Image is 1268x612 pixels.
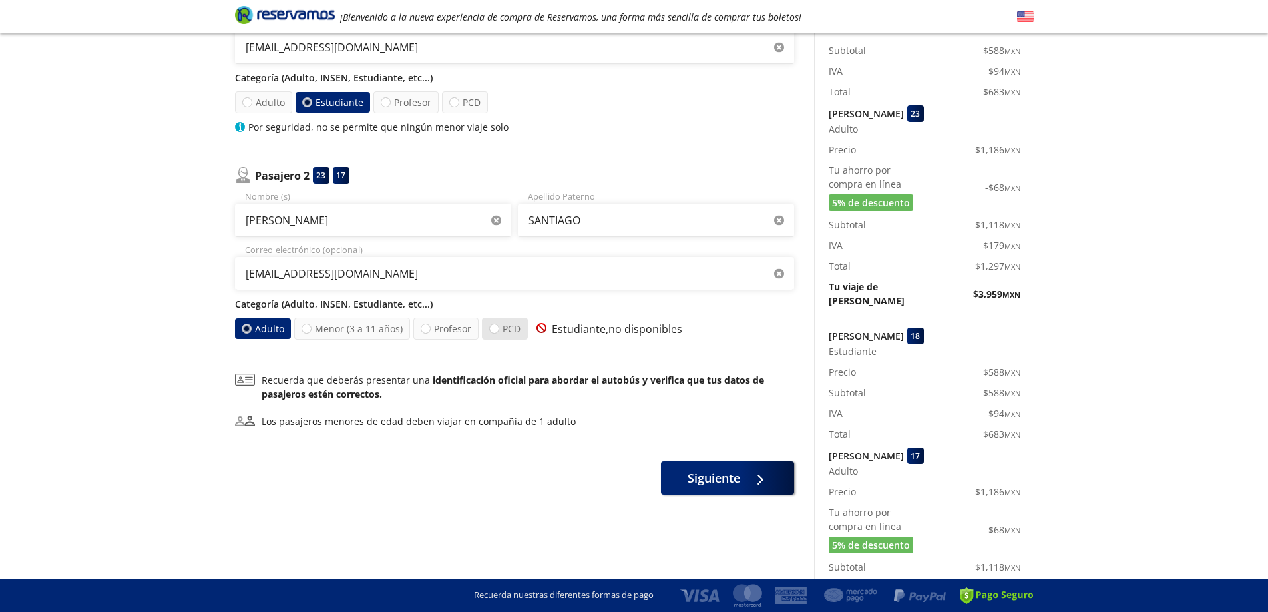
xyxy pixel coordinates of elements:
span: -$ 68 [985,523,1020,537]
small: MXN [1004,220,1020,230]
span: Adulto [829,122,858,136]
p: Tu ahorro por compra en línea [829,505,925,533]
p: Por seguridad, no se permite que ningún menor viaje solo [248,120,509,134]
input: Correo electrónico [235,31,794,64]
label: Profesor [413,318,479,340]
p: Subtotal [829,386,866,400]
p: Categoría (Adulto, INSEN, Estudiante, etc...) [235,297,794,311]
span: 5% de descuento [832,538,910,552]
div: 23 [313,167,329,184]
label: Adulto [235,91,292,113]
span: Estudiante [829,344,877,358]
span: 5% de descuento [832,196,910,210]
span: $ 94 [988,64,1020,78]
span: $ 94 [988,406,1020,420]
span: $ 588 [983,43,1020,57]
p: Precio [829,485,856,499]
div: 17 [907,448,924,464]
small: MXN [1002,290,1020,300]
small: MXN [1004,563,1020,573]
span: $ 1,118 [975,560,1020,574]
div: Los pasajeros menores de edad deben viajar en compañía de 1 adulto [262,414,576,428]
p: Total [829,85,851,99]
p: Tu ahorro por compra en línea [829,163,925,191]
em: ¡Bienvenido a la nueva experiencia de compra de Reservamos, una forma más sencilla de comprar tus... [340,11,801,23]
p: IVA [829,238,843,252]
p: Estudiante, no disponibles [531,321,682,337]
small: MXN [1004,525,1020,535]
label: Menor (3 a 11 años) [294,318,410,340]
small: MXN [1004,145,1020,155]
p: Precio [829,365,856,379]
span: $ 1,118 [975,218,1020,232]
p: IVA [829,406,843,420]
small: MXN [1004,262,1020,272]
p: Subtotal [829,560,866,574]
label: PCD [442,91,488,113]
span: $ 179 [983,238,1020,252]
input: Correo electrónico (opcional) [235,257,794,290]
span: Adulto [829,464,858,478]
b: identificación oficial para abordar el autobús y verifica que tus datos de pasajeros estén correc... [262,374,764,400]
i: Brand Logo [235,5,335,25]
p: Recuerda nuestras diferentes formas de pago [474,589,654,602]
small: MXN [1004,87,1020,97]
label: Profesor [373,91,439,113]
p: [PERSON_NAME] [829,107,904,121]
small: MXN [1004,46,1020,56]
span: $ 1,186 [975,143,1020,156]
span: $ 3,959 [973,287,1020,301]
small: MXN [1004,368,1020,378]
p: [PERSON_NAME] [829,329,904,343]
small: MXN [1004,487,1020,497]
p: Total [829,259,851,273]
p: Categoría (Adulto, INSEN, Estudiante, etc...) [235,71,794,85]
p: IVA [829,64,843,78]
input: Apellido Paterno [518,204,794,237]
small: MXN [1004,388,1020,398]
span: $ 683 [983,427,1020,441]
small: MXN [1004,430,1020,440]
a: Brand Logo [235,5,335,29]
p: Pasajero 2 [255,168,310,184]
span: -$ 68 [985,180,1020,194]
p: Total [829,427,851,441]
small: MXN [1004,241,1020,251]
span: $ 588 [983,365,1020,379]
small: MXN [1004,409,1020,419]
label: Estudiante [295,92,370,113]
p: Subtotal [829,43,866,57]
p: [PERSON_NAME] [829,449,904,463]
button: English [1017,9,1034,25]
div: 17 [333,167,349,184]
div: 23 [907,105,924,122]
p: Tu viaje de [PERSON_NAME] [829,280,925,308]
span: $ 1,186 [975,485,1020,499]
p: Precio [829,143,856,156]
input: Nombre (s) [235,204,511,237]
p: Recuerda que deberás presentar una [262,373,794,401]
label: Adulto [234,318,291,339]
label: PCD [482,318,528,340]
small: MXN [1004,67,1020,77]
button: Siguiente [661,461,794,495]
span: $ 683 [983,85,1020,99]
span: Siguiente [688,469,740,487]
span: $ 588 [983,386,1020,400]
p: Subtotal [829,218,866,232]
small: MXN [1004,183,1020,193]
div: 18 [907,328,924,344]
span: $ 1,297 [975,259,1020,273]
